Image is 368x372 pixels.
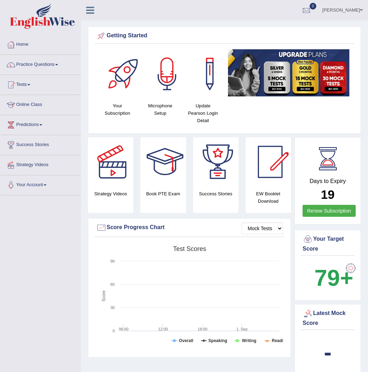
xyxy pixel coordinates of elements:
[96,222,283,233] div: Score Progress Chart
[303,308,353,327] div: Latest Mock Score
[303,178,353,184] h4: Days to Expiry
[0,155,81,173] a: Strategy Videos
[140,190,186,197] h4: Book PTE Exam
[113,329,115,333] text: 0
[303,234,353,253] div: Your Target Score
[303,205,356,217] a: Renew Subscription
[88,190,133,197] h4: Strategy Videos
[0,115,81,133] a: Predictions
[324,339,332,365] b: -
[0,75,81,93] a: Tests
[158,327,168,331] text: 12:00
[119,327,129,331] text: 06:00
[315,265,353,291] b: 79+
[142,102,178,117] h4: Microphone Setup
[0,35,81,52] a: Home
[236,327,248,331] tspan: 1. Sep
[0,135,81,153] a: Success Stories
[321,188,335,201] b: 19
[110,282,115,286] text: 60
[110,305,115,310] text: 30
[246,190,291,205] h4: EW Booklet Download
[179,338,193,343] tspan: Overall
[101,290,106,302] tspan: Score
[173,245,206,252] tspan: Test scores
[0,55,81,72] a: Practice Questions
[0,95,81,113] a: Online Class
[272,338,288,343] tspan: Reading
[310,3,317,10] span: 0
[228,49,349,96] img: small5.jpg
[193,190,239,197] h4: Success Stories
[110,259,115,263] text: 90
[100,102,135,117] h4: Your Subscription
[185,102,221,124] h4: Update Pearson Login Detail
[0,175,81,193] a: Your Account
[208,338,227,343] tspan: Speaking
[198,327,208,331] text: 18:00
[242,338,256,343] tspan: Writing
[96,31,353,41] div: Getting Started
